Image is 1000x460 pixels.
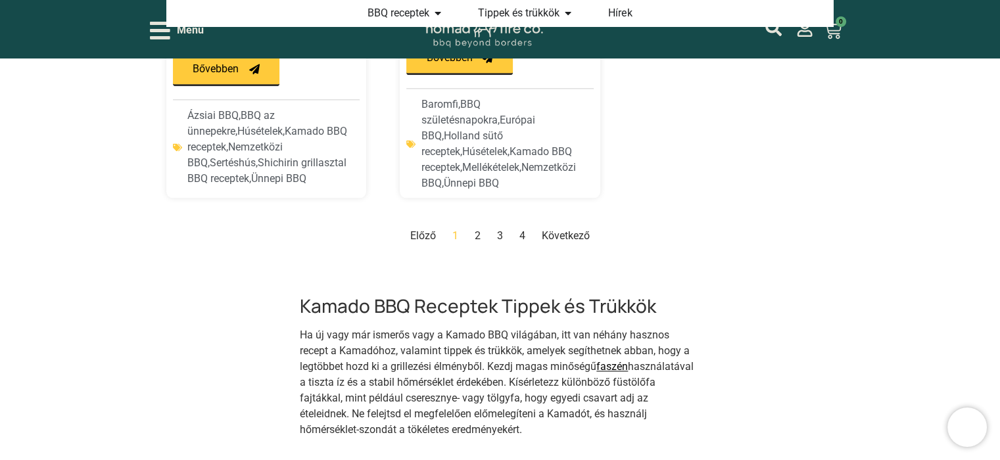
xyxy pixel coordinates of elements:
[300,295,700,438] div: Ha új vagy már ismerős vagy a Kamado BBQ világában, itt van néhány hasznos recept a Kamadóhoz, va...
[187,141,283,169] a: Nemzetközi BBQ
[421,114,535,142] a: Európai BBQ
[410,229,436,242] span: Előző
[421,98,497,126] a: BBQ születésnapokra
[947,407,987,447] iframe: Brevo live chat
[421,145,571,173] a: Kamado BBQ receptek
[836,16,846,27] span: 0
[421,129,502,158] a: Holland sütő receptek
[519,229,525,242] a: 4
[173,54,279,86] a: Bővebben
[187,156,346,185] a: Shichirin grillasztal BBQ receptek
[796,20,813,37] a: mijn account
[237,125,283,137] a: Húsételek
[426,53,472,63] span: Bővebben
[177,22,204,38] span: Menu
[406,43,513,75] a: Bővebben
[765,20,782,36] a: mijn account
[421,98,458,110] a: Baromfi
[462,161,519,173] a: Mellékételek
[193,64,239,74] span: Bővebben
[187,109,347,185] span: , , , , , , ,
[475,229,481,242] a: 2
[608,5,632,21] a: Hírek
[368,5,429,21] a: BBQ receptek
[497,229,503,242] a: 3
[187,109,239,122] a: Ázsiai BBQ
[443,177,498,189] a: Ünnepi BBQ
[166,228,833,244] nav: Lapszámozás
[150,19,204,42] div: Open/Close Menu
[596,360,628,373] a: faszén
[425,13,544,48] img: Nomad Logo
[210,156,256,169] a: Sertéshús
[421,161,575,189] a: Nemzetközi BBQ
[462,145,507,158] a: Húsételek
[478,5,560,21] a: Tippek és trükkök
[542,229,590,242] a: Következő
[421,98,575,189] span: , , , , , , , ,
[300,295,700,317] h3: Kamado BBQ Receptek Tippek és Trükkök
[452,229,458,242] span: 1
[807,13,857,47] a: 0
[251,172,306,185] a: Ünnepi BBQ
